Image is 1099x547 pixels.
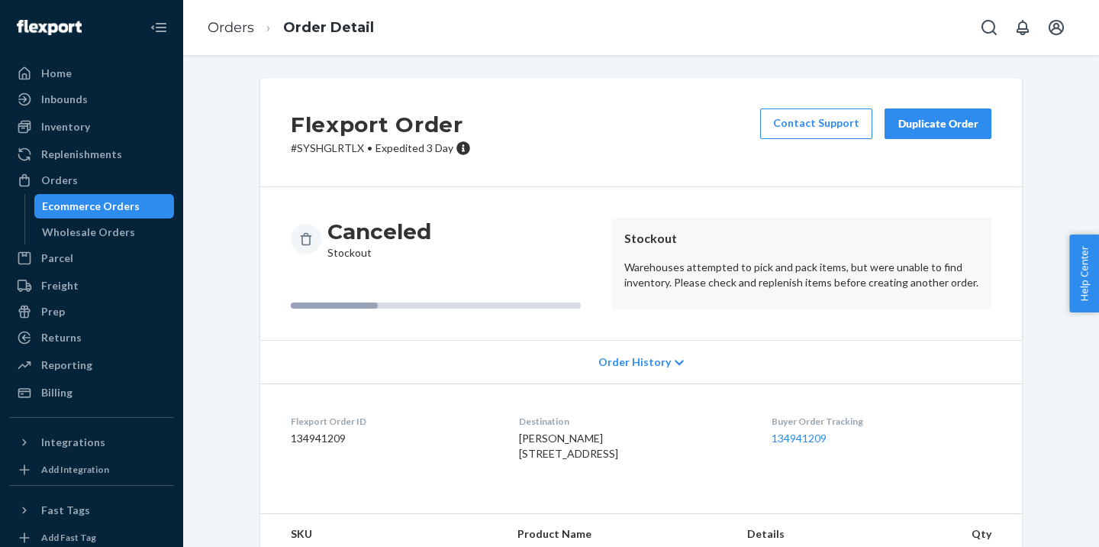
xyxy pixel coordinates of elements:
a: Replenishments [9,142,174,167]
a: Add Integration [9,461,174,479]
div: Reporting [41,358,92,373]
button: Open Search Box [974,12,1004,43]
img: Flexport logo [17,20,82,35]
p: Warehouses attempted to pick and pack items, but were unable to find inventory. Please check and ... [624,260,979,290]
div: Home [41,66,72,81]
a: Order Detail [283,19,374,36]
a: Prep [9,299,174,324]
dt: Destination [519,415,746,428]
a: Reporting [9,353,174,377]
div: Inbounds [41,92,88,107]
div: Orders [41,173,78,188]
a: Returns [9,325,174,350]
header: Stockout [624,230,979,248]
a: Inventory [9,115,174,139]
p: # SYSHGLRTLX [291,141,471,156]
button: Duplicate Order [885,108,991,139]
div: Billing [41,385,73,400]
button: Help Center [1069,235,1099,312]
div: Add Integration [41,463,109,476]
a: Orders [9,168,174,193]
dt: Buyer Order Tracking [772,415,991,428]
div: Fast Tags [41,503,90,518]
a: Home [9,61,174,86]
span: Expedited 3 Day [375,141,453,154]
a: Add Fast Tag [9,529,174,547]
a: Billing [9,380,174,405]
div: Returns [41,330,82,345]
h3: Canceled [327,218,431,245]
a: 134941209 [772,432,827,445]
h2: Flexport Order [291,108,471,141]
a: Freight [9,273,174,298]
a: Orders [208,19,254,36]
a: Parcel [9,246,174,270]
div: Stockout [327,218,431,261]
a: Ecommerce Orders [34,194,175,218]
button: Close Navigation [143,12,174,43]
div: Inventory [41,119,90,134]
span: Order History [598,354,671,370]
div: Wholesale Orders [42,225,135,240]
div: Integrations [41,435,105,450]
div: Replenishments [41,147,122,162]
dd: 134941209 [291,431,495,446]
div: Freight [41,278,79,293]
div: Prep [41,304,65,319]
button: Integrations [9,430,174,455]
a: Inbounds [9,87,174,112]
a: Contact Support [760,108,872,139]
span: [PERSON_NAME] [STREET_ADDRESS] [519,432,618,460]
ol: breadcrumbs [195,5,386,50]
div: Parcel [41,251,73,266]
div: Add Fast Tag [41,531,96,544]
button: Fast Tags [9,498,174,523]
div: Duplicate Order [898,116,978,131]
button: Open notifications [1007,12,1038,43]
span: • [367,141,372,154]
button: Open account menu [1041,12,1072,43]
dt: Flexport Order ID [291,415,495,428]
a: Wholesale Orders [34,220,175,244]
div: Ecommerce Orders [42,199,140,214]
